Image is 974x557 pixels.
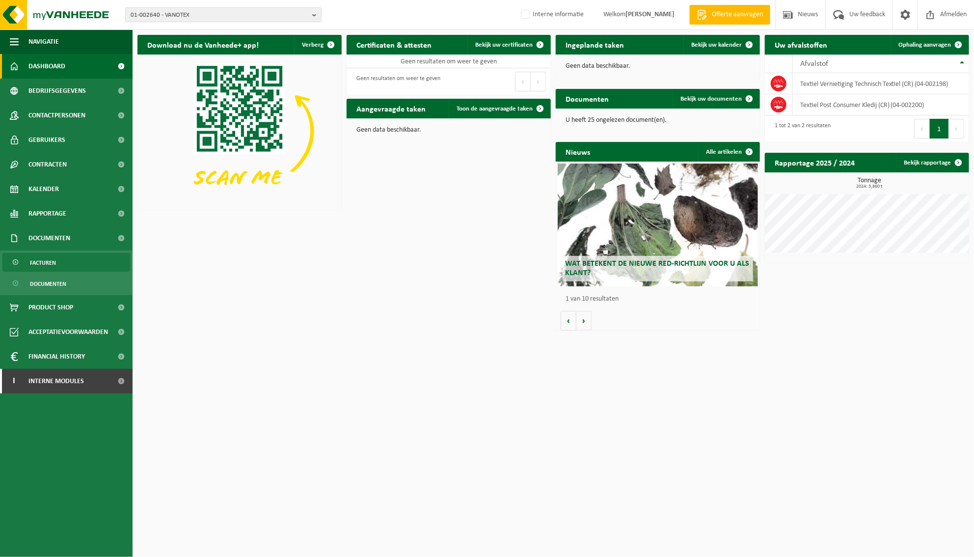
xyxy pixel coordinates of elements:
button: Vorige [561,311,576,331]
button: Volgende [576,311,592,331]
span: Product Shop [28,295,73,320]
div: 1 tot 2 van 2 resultaten [770,118,831,139]
span: Facturen [30,253,56,272]
span: Offerte aanvragen [709,10,765,20]
a: Toon de aangevraagde taken [449,99,550,118]
a: Wat betekent de nieuwe RED-richtlijn voor u als klant? [558,164,758,286]
h2: Nieuws [556,142,600,161]
span: Financial History [28,344,85,369]
span: Kalender [28,177,59,201]
span: I [10,369,19,393]
h2: Ingeplande taken [556,35,634,54]
a: Offerte aanvragen [689,5,770,25]
span: Bedrijfsgegevens [28,79,86,103]
span: Bekijk uw kalender [691,42,742,48]
h2: Certificaten & attesten [347,35,441,54]
td: Textiel Vernietiging Technisch Textiel (CR) (04-002198) [793,73,969,94]
button: Verberg [294,35,341,55]
span: Contactpersonen [28,103,85,128]
a: Facturen [2,253,130,272]
a: Documenten [2,274,130,293]
span: Toon de aangevraagde taken [457,106,533,112]
span: Interne modules [28,369,84,393]
p: U heeft 25 ongelezen document(en). [566,117,750,124]
span: Gebruikers [28,128,65,152]
h2: Uw afvalstoffen [765,35,837,54]
td: Geen resultaten om weer te geven [347,55,551,68]
a: Bekijk uw certificaten [467,35,550,55]
span: Acceptatievoorwaarden [28,320,108,344]
strong: [PERSON_NAME] [625,11,675,18]
p: Geen data beschikbaar. [356,127,541,134]
div: Geen resultaten om weer te geven [352,71,440,92]
span: Dashboard [28,54,65,79]
p: 1 van 10 resultaten [566,296,755,303]
span: Afvalstof [800,60,828,68]
a: Alle artikelen [698,142,759,162]
span: Wat betekent de nieuwe RED-richtlijn voor u als klant? [565,260,749,277]
h3: Tonnage [770,177,969,189]
img: Download de VHEPlus App [137,55,342,208]
td: Textiel Post Consumer Kledij (CR) (04-002200) [793,94,969,115]
button: Previous [515,72,531,91]
span: Bekijk uw documenten [680,96,742,102]
button: 01-002640 - VANOTEX [125,7,322,22]
span: Documenten [30,275,66,293]
span: Ophaling aanvragen [898,42,951,48]
span: Verberg [302,42,324,48]
a: Bekijk uw documenten [673,89,759,109]
button: Next [531,72,546,91]
a: Ophaling aanvragen [891,35,968,55]
span: Bekijk uw certificaten [475,42,533,48]
span: Rapportage [28,201,66,226]
span: Documenten [28,226,70,251]
h2: Aangevraagde taken [347,99,435,118]
a: Bekijk uw kalender [683,35,759,55]
span: 01-002640 - VANOTEX [131,8,308,23]
span: Contracten [28,152,67,177]
label: Interne informatie [519,7,584,22]
a: Bekijk rapportage [896,153,968,172]
span: 2024: 3,860 t [770,184,969,189]
button: Next [949,119,964,139]
h2: Rapportage 2025 / 2024 [765,153,865,172]
span: Navigatie [28,29,59,54]
button: 1 [930,119,949,139]
h2: Documenten [556,89,619,108]
button: Previous [914,119,930,139]
p: Geen data beschikbaar. [566,63,750,70]
h2: Download nu de Vanheede+ app! [137,35,269,54]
